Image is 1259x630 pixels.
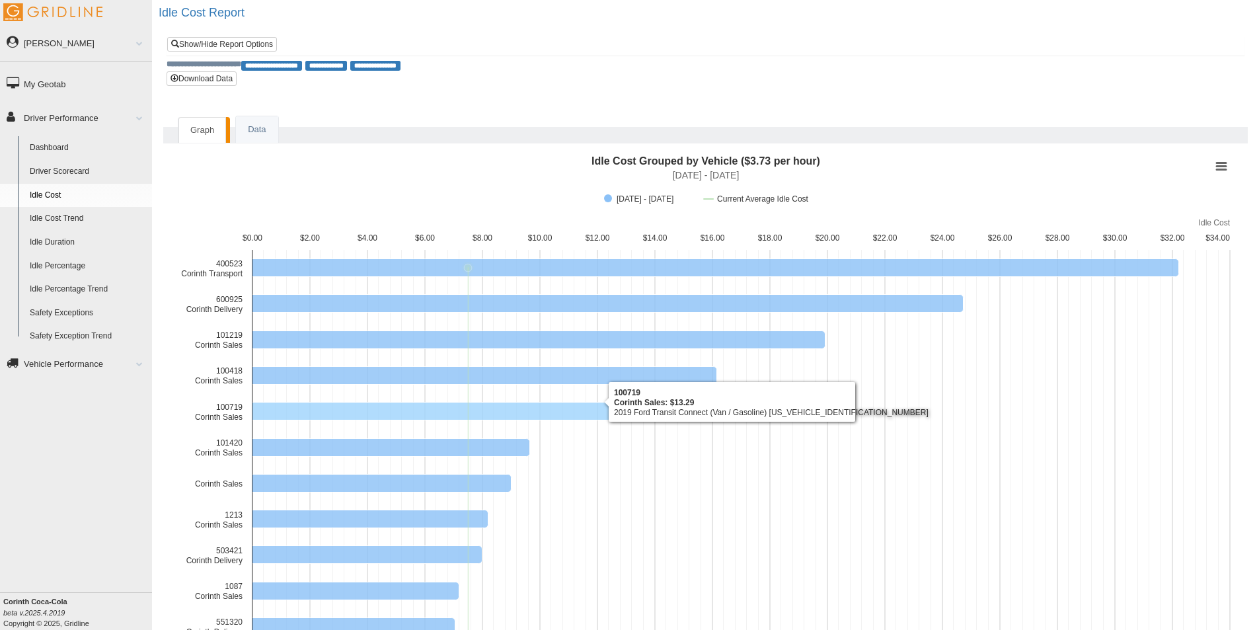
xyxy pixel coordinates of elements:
[252,402,634,420] path: 100719 Corinth Sales, 13.29. 8/31/2025 - 9/6/2025.
[195,582,243,601] text: 1087 Corinth Sales
[673,170,740,180] text: [DATE] - [DATE]
[873,233,897,243] text: $22.00
[1161,233,1185,243] text: $32.00
[195,366,243,385] text: 100418 Corinth Sales
[195,403,243,422] text: 100719 Corinth Sales
[1199,218,1231,227] text: Idle Cost
[1205,233,1230,243] text: $34.00
[464,264,472,272] path: 400523 Corinth Transport, 7.51. Current Average Idle Cost.
[586,233,610,243] text: $12.00
[1046,233,1070,243] text: $28.00
[704,194,809,204] button: Show Current Average Idle Cost
[243,233,262,243] text: $0.00
[186,546,243,565] text: 503421 Corinth Delivery
[24,231,152,255] a: Idle Duration
[643,233,668,243] text: $14.00
[167,71,237,86] button: Download Data
[159,7,1259,20] h2: Idle Cost Report
[252,438,530,456] path: 101420 Corinth Sales, 9.65. 8/31/2025 - 9/6/2025.
[701,233,725,243] text: $16.00
[181,259,243,278] text: 400523 Corinth Transport
[591,155,820,167] text: Idle Cost Grouped by Vehicle ($3.73 per hour)
[252,510,488,528] path: 1213 Corinth Sales, 8.21. 8/31/2025 - 9/6/2025.
[195,331,243,350] text: 101219 Corinth Sales
[300,233,320,243] text: $2.00
[252,331,825,348] path: 101219 Corinth Sales, 19.93. 8/31/2025 - 9/6/2025.
[252,474,512,492] path: Corinth Sales, 9.02. 8/31/2025 - 9/6/2025.
[358,233,377,243] text: $4.00
[186,295,243,314] text: 600925 Corinth Delivery
[167,37,277,52] a: Show/Hide Report Options
[236,116,278,143] a: Data
[1103,233,1127,243] text: $30.00
[816,233,840,243] text: $20.00
[3,609,65,617] i: beta v.2025.4.2019
[252,294,964,312] path: 600925 Corinth Delivery, 24.74. 8/31/2025 - 9/6/2025.
[178,117,226,143] a: Graph
[195,438,243,457] text: 101420 Corinth Sales
[758,233,782,243] text: $18.00
[24,255,152,278] a: Idle Percentage
[24,136,152,160] a: Dashboard
[3,596,152,629] div: Copyright © 2025, Gridline
[1212,157,1231,176] button: View chart menu, Idle Cost Grouped by Vehicle ($3.73 per hour)
[528,233,553,243] text: $10.00
[988,233,1012,243] text: $26.00
[931,233,955,243] text: $24.00
[252,258,1179,276] path: 400523 Corinth Transport, 32.23. 8/31/2025 - 9/6/2025.
[24,278,152,301] a: Idle Percentage Trend
[604,194,690,204] button: Show 8/31/2025 - 9/6/2025
[195,510,243,530] text: 1213 Corinth Sales
[252,545,482,563] path: 503421 Corinth Delivery, 8. 8/31/2025 - 9/6/2025.
[252,366,717,384] path: 100418 Corinth Sales, 16.16. 8/31/2025 - 9/6/2025.
[252,582,459,600] path: 1087 Corinth Sales, 7.19. 8/31/2025 - 9/6/2025.
[24,207,152,231] a: Idle Cost Trend
[3,3,102,21] img: Gridline
[24,184,152,208] a: Idle Cost
[24,160,152,184] a: Driver Scorecard
[415,233,435,243] text: $6.00
[473,233,492,243] text: $8.00
[24,325,152,348] a: Safety Exception Trend
[195,479,243,489] text: Corinth Sales
[3,598,67,606] b: Corinth Coca-Cola
[24,301,152,325] a: Safety Exceptions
